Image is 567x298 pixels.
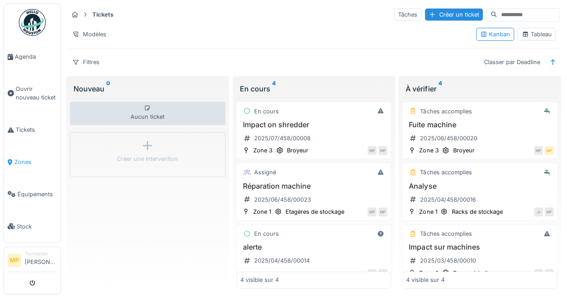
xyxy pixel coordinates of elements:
[254,256,310,265] div: 2025/04/458/00014
[68,56,104,69] div: Filtres
[545,269,554,278] div: MP
[406,121,554,129] h3: Fuite machine
[522,30,552,39] div: Tableau
[394,8,421,21] div: Tâches
[534,269,543,278] div: MP
[287,146,308,155] div: Broyeur
[420,168,472,177] div: Tâches accomplies
[378,207,387,216] div: MP
[240,121,388,129] h3: Impact on shredder
[74,83,222,94] div: Nouveau
[25,250,57,270] li: [PERSON_NAME]
[4,73,61,114] a: Ouvrir nouveau ticket
[534,207,543,216] div: JI
[4,41,61,73] a: Agenda
[68,28,110,41] div: Modèles
[378,269,387,278] div: MP
[4,146,61,178] a: Zones
[368,207,377,216] div: MP
[420,195,476,204] div: 2025/04/458/00016
[240,83,388,94] div: En cours
[8,254,21,267] li: MP
[419,146,438,155] div: Zone 3
[406,182,554,190] h3: Analyse
[240,243,388,251] h3: alerte
[272,83,276,94] sup: 4
[406,276,445,285] div: 4 visible sur 4
[106,83,110,94] sup: 0
[420,107,472,116] div: Tâches accomplies
[19,9,46,36] img: Badge_color-CXgf-gQk.svg
[70,102,225,125] div: Aucun ticket
[4,210,61,242] a: Stock
[4,114,61,146] a: Tickets
[240,276,279,285] div: 4 visible sur 4
[89,10,117,19] strong: Tickets
[545,207,554,216] div: MP
[286,207,344,216] div: Etagères de stockage
[17,190,57,199] span: Équipements
[425,9,483,21] div: Créer un ticket
[368,146,377,155] div: MP
[545,146,554,155] div: MP
[253,146,273,155] div: Zone 3
[253,207,271,216] div: Zone 1
[117,155,178,163] div: Créer une intervention
[480,56,544,69] div: Classer par Deadline
[17,222,57,231] span: Stock
[15,52,57,61] span: Agenda
[16,85,57,102] span: Ouvrir nouveau ticket
[453,269,513,277] div: Presse à balles pour...
[25,250,57,257] div: Technicien
[254,168,276,177] div: Assigné
[4,178,61,211] a: Équipements
[14,158,57,166] span: Zones
[254,229,279,238] div: En cours
[406,83,554,94] div: À vérifier
[420,256,476,265] div: 2025/03/458/00010
[451,207,502,216] div: Racks de stockage
[406,243,554,251] h3: Impact sur machines
[419,269,438,277] div: Zone 3
[254,195,311,204] div: 2025/06/458/00023
[438,83,441,94] sup: 4
[240,182,388,190] h3: Réparation machine
[368,269,377,278] div: MP
[534,146,543,155] div: MP
[378,146,387,155] div: MP
[419,207,437,216] div: Zone 1
[480,30,510,39] div: Kanban
[420,134,477,143] div: 2025/06/458/00020
[254,107,279,116] div: En cours
[16,125,57,134] span: Tickets
[453,146,474,155] div: Broyeur
[8,250,57,272] a: MP Technicien[PERSON_NAME]
[420,229,472,238] div: Tâches accomplies
[254,134,311,143] div: 2025/07/458/00008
